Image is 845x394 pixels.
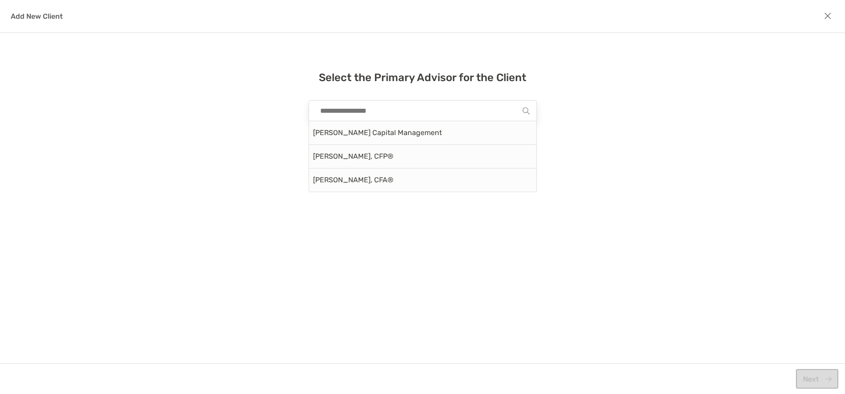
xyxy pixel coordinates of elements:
img: Search Icon [523,107,530,115]
div: [PERSON_NAME] Capital Management [309,121,536,145]
h4: Add New Client [11,12,63,21]
h3: Select the Primary Advisor for the Client [319,72,526,83]
div: [PERSON_NAME], CFA® [309,168,536,192]
div: [PERSON_NAME], CFP® [309,145,536,168]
